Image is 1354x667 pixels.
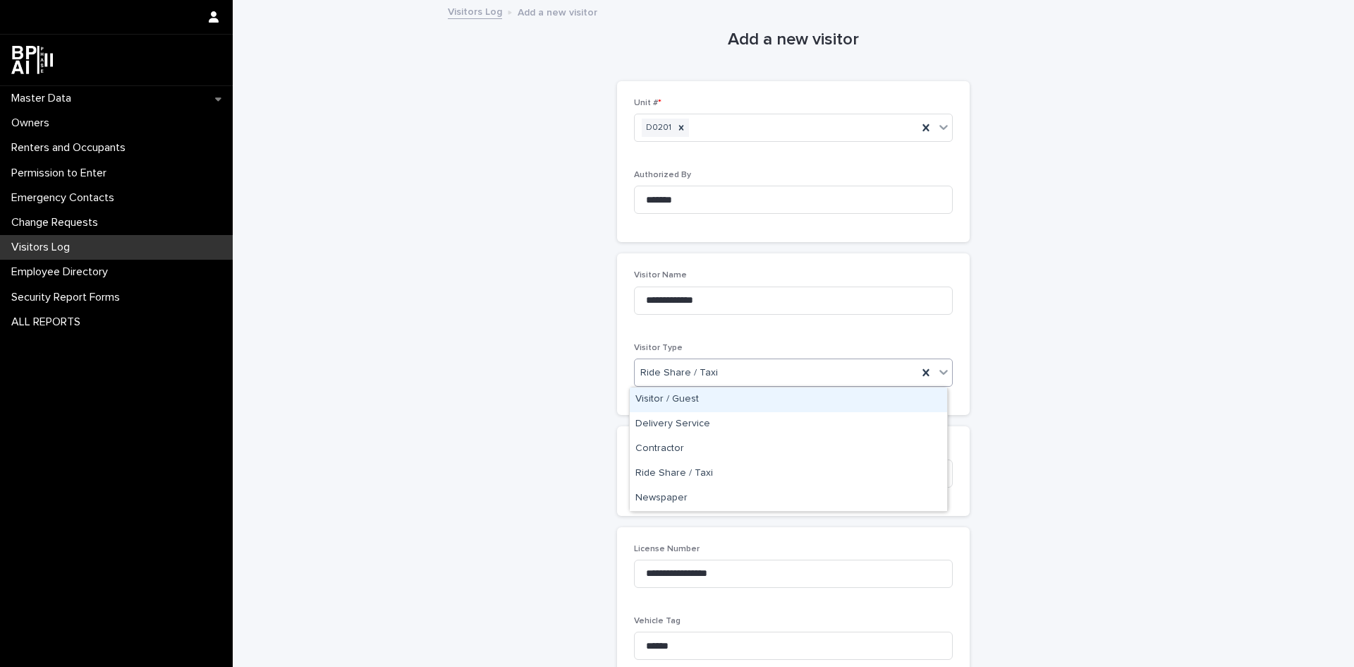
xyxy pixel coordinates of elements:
[634,171,691,179] span: Authorized By
[6,216,109,229] p: Change Requests
[634,344,683,352] span: Visitor Type
[630,387,947,412] div: Visitor / Guest
[6,241,81,254] p: Visitors Log
[630,486,947,511] div: Newspaper
[6,316,92,329] p: ALL REPORTS
[642,119,673,138] div: D0201
[617,30,970,50] h1: Add a new visitor
[634,545,700,553] span: License Number
[448,3,502,19] a: Visitors Log
[630,412,947,437] div: Delivery Service
[640,366,718,380] span: Ride Share / Taxi
[630,462,947,486] div: Ride Share / Taxi
[630,437,947,462] div: Contractor
[634,99,661,107] span: Unit #
[11,46,53,74] img: dwgmcNfxSF6WIOOXiGgu
[634,617,681,625] span: Vehicle Tag
[6,167,118,180] p: Permission to Enter
[6,191,126,205] p: Emergency Contacts
[6,141,137,155] p: Renters and Occupants
[6,265,119,279] p: Employee Directory
[6,291,131,304] p: Security Report Forms
[6,116,61,130] p: Owners
[518,4,597,19] p: Add a new visitor
[6,92,83,105] p: Master Data
[634,271,687,280] span: Visitor Name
